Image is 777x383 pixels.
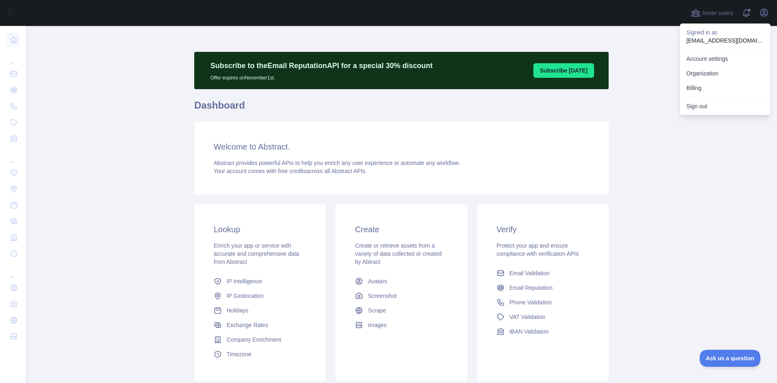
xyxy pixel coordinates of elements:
a: Organization [680,66,771,81]
p: Offer expires on November 1st. [210,71,433,81]
div: ... [6,148,19,164]
span: Images [368,321,386,329]
a: Screenshot [352,289,451,303]
h3: Lookup [214,224,306,235]
a: IP Intelligence [210,274,310,289]
h3: Verify [497,224,589,235]
a: Holidays [210,303,310,318]
span: Exchange Rates [227,321,268,329]
span: Timezone [227,350,251,358]
span: IP Intelligence [227,277,262,285]
span: Create or retrieve assets from a variety of data collected or created by Abtract [355,242,442,265]
a: Phone Validation [493,295,592,310]
span: Scrape [368,306,386,315]
a: Avatars [352,274,451,289]
h1: Dashboard [194,99,609,118]
span: Protect your app and ensure compliance with verification APIs [497,242,579,257]
a: VAT Validation [493,310,592,324]
span: Your account comes with across all Abstract APIs. [214,168,367,174]
p: Subscribe to the Email Reputation API for a special 30 % discount [210,60,433,71]
p: [EMAIL_ADDRESS][DOMAIN_NAME] [686,36,764,45]
span: Enrich your app or service with accurate and comprehensive data from Abstract [214,242,299,265]
button: Subscribe [DATE] [533,63,594,78]
span: Holidays [227,306,248,315]
a: Email Validation [493,266,592,280]
a: IBAN Validation [493,324,592,339]
span: IBAN Validation [510,327,549,336]
iframe: Toggle Customer Support [700,350,761,367]
span: VAT Validation [510,313,546,321]
button: Invite users [689,6,735,19]
button: Billing [680,81,771,95]
a: Email Reputation [493,280,592,295]
button: Sign out [680,99,771,113]
p: Signed in as [686,28,764,36]
span: Avatars [368,277,387,285]
span: free credits [278,168,306,174]
a: IP Geolocation [210,289,310,303]
div: ... [6,263,19,279]
span: IP Geolocation [227,292,264,300]
a: Company Enrichment [210,332,310,347]
a: Account settings [680,51,771,66]
h3: Create [355,224,448,235]
span: Screenshot [368,292,397,300]
div: ... [6,49,19,65]
a: Scrape [352,303,451,318]
span: Phone Validation [510,298,552,306]
span: Company Enrichment [227,336,281,344]
span: Email Reputation [510,284,553,292]
span: Email Validation [510,269,550,277]
h3: Welcome to Abstract. [214,141,589,152]
span: Invite users [702,9,733,18]
a: Exchange Rates [210,318,310,332]
a: Timezone [210,347,310,362]
span: Abstract provides powerful APIs to help you enrich any user experience or automate any workflow. [214,160,460,166]
a: Images [352,318,451,332]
